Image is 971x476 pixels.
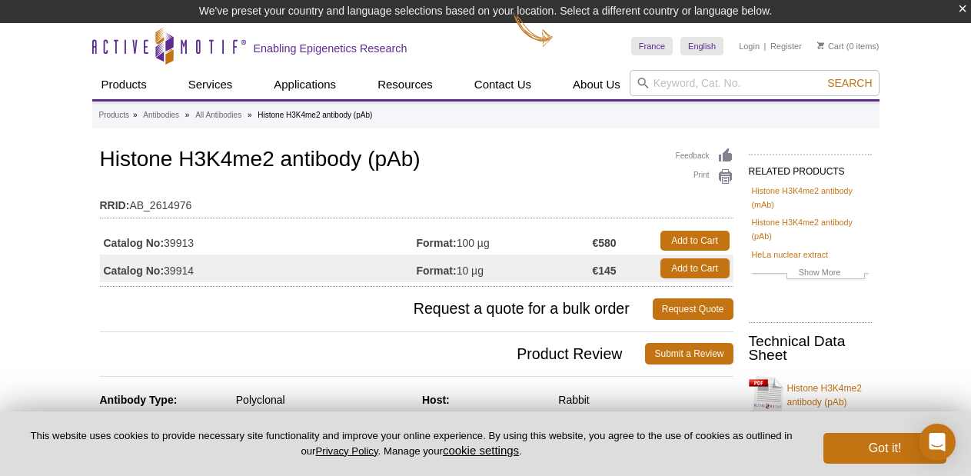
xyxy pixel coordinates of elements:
[236,393,411,407] div: Polyclonal
[676,148,733,165] a: Feedback
[513,12,554,48] img: Change Here
[817,42,824,49] img: Your Cart
[100,189,733,214] td: AB_2614976
[823,76,876,90] button: Search
[100,298,653,320] span: Request a quote for a bulk order
[592,236,616,250] strong: €580
[592,264,616,278] strong: €145
[258,111,372,119] li: Histone H3K4me2 antibody (pAb)
[676,168,733,185] a: Print
[823,433,946,464] button: Got it!
[631,37,673,55] a: France
[630,70,880,96] input: Keyword, Cat. No.
[185,111,190,119] li: »
[104,236,165,250] strong: Catalog No:
[417,227,593,255] td: 100 µg
[264,70,345,99] a: Applications
[179,70,242,99] a: Services
[100,343,646,364] span: Product Review
[100,148,733,174] h1: Histone H3K4me2 antibody (pAb)
[99,108,129,122] a: Products
[100,198,130,212] strong: RRID:
[919,424,956,461] div: Open Intercom Messenger
[25,429,798,458] p: This website uses cookies to provide necessary site functionality and improve your online experie...
[465,70,540,99] a: Contact Us
[770,41,802,52] a: Register
[752,265,869,283] a: Show More
[100,227,417,255] td: 39913
[417,255,593,282] td: 10 µg
[92,70,156,99] a: Products
[133,111,138,119] li: »
[417,236,457,250] strong: Format:
[653,298,733,320] a: Request Quote
[195,108,241,122] a: All Antibodies
[315,445,377,457] a: Privacy Policy
[248,111,252,119] li: »
[660,258,730,278] a: Add to Cart
[749,154,872,181] h2: RELATED PRODUCTS
[739,41,760,52] a: Login
[827,77,872,89] span: Search
[558,393,733,407] div: Rabbit
[100,394,178,406] strong: Antibody Type:
[422,394,450,406] strong: Host:
[764,37,766,55] li: |
[752,215,869,243] a: Histone H3K4me2 antibody (pAb)
[564,70,630,99] a: About Us
[752,184,869,211] a: Histone H3K4me2 antibody (mAb)
[417,264,457,278] strong: Format:
[104,264,165,278] strong: Catalog No:
[368,70,442,99] a: Resources
[645,343,733,364] a: Submit a Review
[680,37,723,55] a: English
[100,255,417,282] td: 39914
[817,41,844,52] a: Cart
[143,108,179,122] a: Antibodies
[817,37,880,55] li: (0 items)
[749,335,872,362] h2: Technical Data Sheet
[749,372,872,418] a: Histone H3K4me2 antibody (pAb)
[660,231,730,251] a: Add to Cart
[443,444,519,457] button: cookie settings
[254,42,407,55] h2: Enabling Epigenetics Research
[752,248,829,261] a: HeLa nuclear extract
